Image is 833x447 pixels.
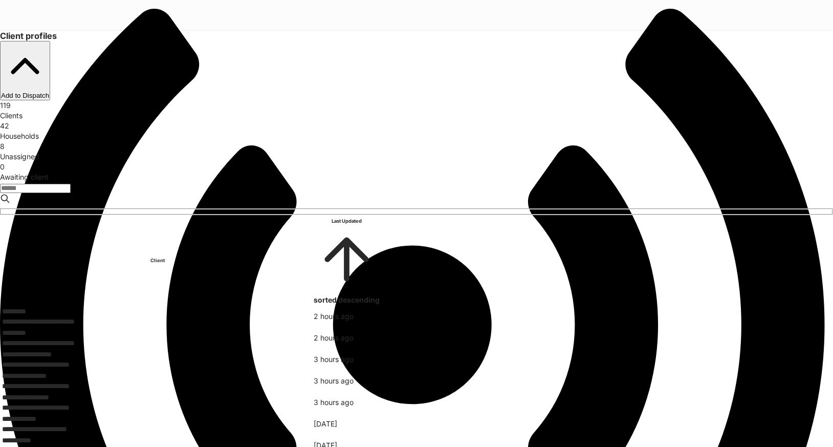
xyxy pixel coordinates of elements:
[314,376,380,386] p: 3 hours ago
[1,92,49,99] div: Add to Dispatch
[314,333,380,343] p: 2 hours ago
[314,216,380,226] h6: Last Updated
[314,419,380,429] p: [DATE]
[314,216,380,304] span: Last Updatedsorted descending
[314,295,380,304] span: sorted descending
[2,256,313,266] h6: Client
[314,311,380,322] p: 2 hours ago
[314,397,380,408] p: 3 hours ago
[314,354,380,365] p: 3 hours ago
